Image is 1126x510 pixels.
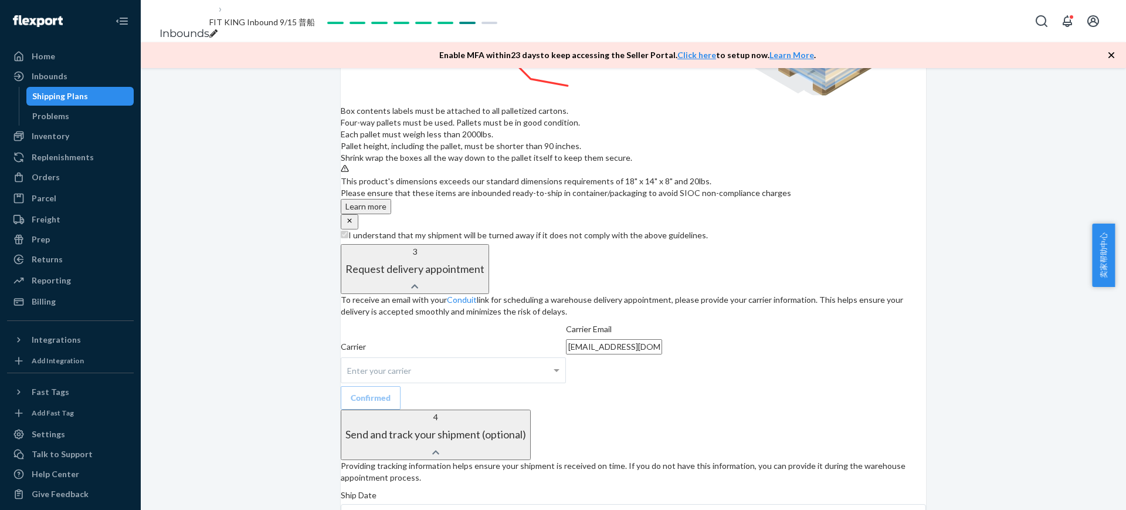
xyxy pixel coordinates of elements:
[341,386,401,410] button: Confirmed
[7,383,134,401] button: Fast Tags
[7,148,134,167] a: Replenishments
[351,392,391,404] div: Confirmed
[32,214,60,225] div: Freight
[7,210,134,229] a: Freight
[7,67,134,86] a: Inbounds
[341,152,926,164] figcaption: Shrink wrap the boxes all the way down to the pallet itself to keep them secure.
[26,87,134,106] a: Shipping Plans
[32,386,69,398] div: Fast Tags
[32,234,50,245] div: Prep
[32,356,84,366] div: Add Integration
[7,292,134,311] a: Billing
[26,107,134,126] a: Problems
[32,428,65,440] div: Settings
[13,15,63,27] img: Flexport logo
[566,339,662,354] input: Enter your carrier email
[110,9,134,33] button: Close Navigation
[209,17,315,27] span: FIT KING Inbound 9/15 普船
[7,168,134,187] a: Orders
[7,271,134,290] a: Reporting
[345,429,526,441] h4: Send and track your shipment (optional)
[439,49,816,61] p: Enable MFA within 23 days to keep accessing the Seller Portal. to setup now. .
[341,199,391,214] button: Learn more
[341,244,489,295] button: 3Request delivery appointment
[769,50,814,60] a: Learn More
[32,50,55,62] div: Home
[341,460,926,484] p: Providing tracking information helps ensure your shipment is received on time. If you do not have...
[7,250,134,269] a: Returns
[341,294,926,318] p: To receive an email with your link for scheduling a warehouse delivery appointment, please provid...
[1056,9,1079,33] button: Open notifications
[7,330,134,349] button: Integrations
[32,70,67,82] div: Inbounds
[32,130,69,142] div: Inventory
[7,465,134,484] a: Help Center
[32,171,60,183] div: Orders
[348,230,708,240] span: I understand that my shipment will be turned away if it does not comply with the above guidelines.
[341,214,358,229] button: close
[1030,9,1053,33] button: Open Search Box
[7,127,134,146] a: Inventory
[1092,224,1115,287] button: 卖家帮助中心
[1081,9,1105,33] button: Open account menu
[341,175,926,199] div: Please ensure that these items are inbounded ready-to-ship in container/packaging to avoid SIOC n...
[32,408,74,418] div: Add Fast Tag
[32,296,56,308] div: Billing
[341,358,565,383] div: Enter your carrier
[32,90,88,102] div: Shipping Plans
[345,411,526,423] div: 4
[341,117,926,129] figcaption: Four-way pallets must be used. Pallets must be in good condition.
[677,50,716,60] a: Click here
[7,354,134,368] a: Add Integration
[341,175,926,187] div: This product's dimensions exceeds our standard dimensions requirements of 18" x 14" x 8" and 20lbs.
[341,489,377,501] label: Ship Date
[566,323,662,362] label: Carrier Email
[341,231,348,238] input: I understand that my shipment will be turned away if it does not comply with the above guidelines.
[7,425,134,444] a: Settings
[345,246,484,258] div: 3
[341,140,926,152] figcaption: Pallet height, including the pallet, must be shorter than 90 inches.
[32,275,71,286] div: Reporting
[7,485,134,504] button: Give Feedback
[32,192,56,204] div: Parcel
[160,27,209,40] a: Inbounds
[341,341,566,383] label: Carrier
[32,254,63,265] div: Returns
[7,47,134,66] a: Home
[32,468,79,480] div: Help Center
[447,295,477,305] a: Conduit
[345,264,484,275] h4: Request delivery appointment
[32,151,94,163] div: Replenishments
[7,189,134,208] a: Parcel
[7,406,134,420] a: Add Fast Tag
[32,488,89,500] div: Give Feedback
[7,445,134,464] a: Talk to Support
[32,110,69,122] div: Problems
[341,129,926,140] figcaption: Each pallet must weigh less than 2000lbs.
[341,105,926,117] figcaption: Box contents labels must be attached to all palletized cartons.
[32,334,81,346] div: Integrations
[341,410,531,460] button: 4Send and track your shipment (optional)
[7,230,134,249] a: Prep
[32,448,93,460] div: Talk to Support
